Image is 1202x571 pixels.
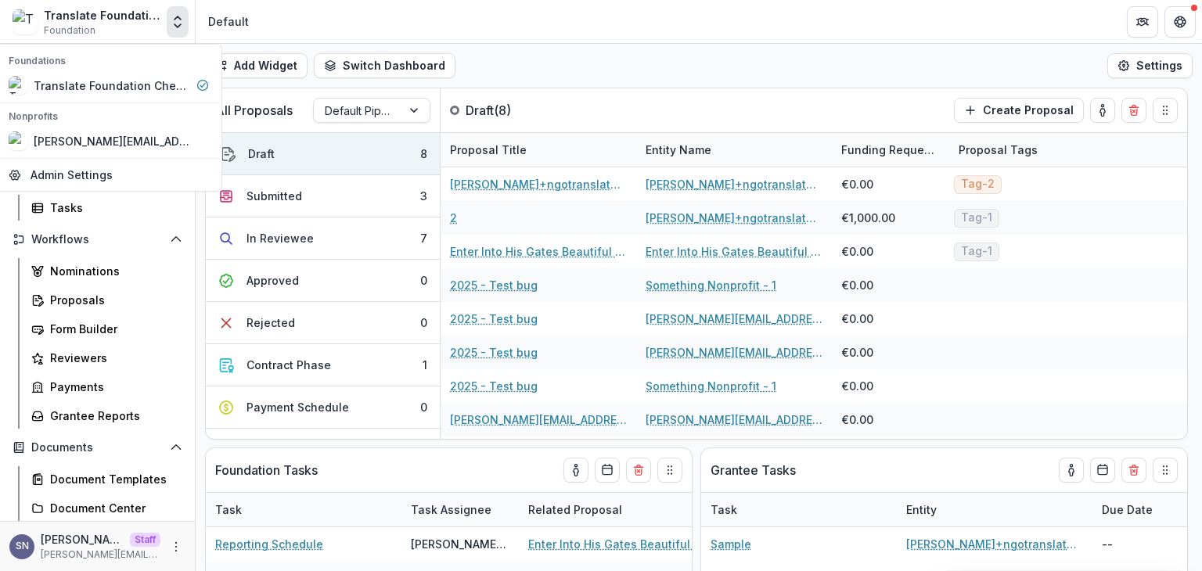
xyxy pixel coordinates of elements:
[450,411,627,428] a: [PERSON_NAME][EMAIL_ADDRESS][DOMAIN_NAME] - 2025 - Test bug
[450,344,538,361] a: 2025 - Test bug
[25,316,189,342] a: Form Builder
[1121,458,1146,483] button: Delete card
[441,133,636,167] div: Proposal Title
[841,243,873,260] div: €0.00
[954,98,1084,123] button: Create Proposal
[31,233,164,246] span: Workflows
[961,178,995,191] span: Tag-2
[1090,98,1115,123] button: toggle-assigned-to-me
[841,277,873,293] div: €0.00
[832,133,949,167] div: Funding Requested
[646,411,822,428] a: [PERSON_NAME][EMAIL_ADDRESS][DOMAIN_NAME]
[247,272,299,289] div: Approved
[215,101,293,120] p: All Proposals
[420,188,427,204] div: 3
[450,243,627,260] a: Enter Into His Gates Beautiful Gate with EIN no contact - 2025 - Form for Translation Public
[50,379,176,395] div: Payments
[519,493,714,526] div: Related Proposal
[420,230,427,246] div: 7
[130,533,160,547] p: Staff
[1153,98,1178,123] button: Drag
[450,277,538,293] a: 2025 - Test bug
[646,243,822,260] a: Enter Into His Gates Beautiful Gate with EIN no contact
[420,272,427,289] div: 0
[897,493,1092,526] div: Entity
[50,263,176,279] div: Nominations
[247,188,302,204] div: Submitted
[206,175,440,217] button: Submitted3
[13,9,38,34] img: Translate Foundation Checks
[949,133,1145,167] div: Proposal Tags
[841,210,895,226] div: €1,000.00
[6,227,189,252] button: Open Workflows
[519,501,632,518] div: Related Proposal
[25,287,189,313] a: Proposals
[841,176,873,192] div: €0.00
[206,344,440,386] button: Contract Phase1
[206,217,440,260] button: In Reviewee7
[1059,458,1084,483] button: toggle-assigned-to-me
[420,399,427,415] div: 0
[50,500,176,516] div: Document Center
[636,142,721,158] div: Entity Name
[646,311,822,327] a: [PERSON_NAME][EMAIL_ADDRESS][DOMAIN_NAME]
[50,321,176,337] div: Form Builder
[25,466,189,492] a: Document Templates
[646,378,776,394] a: Something Nonprofit - 1
[897,501,946,518] div: Entity
[25,258,189,284] a: Nominations
[314,53,455,78] button: Switch Dashboard
[420,145,427,162] div: 8
[25,495,189,521] a: Document Center
[16,541,29,551] div: Shawn Non-Profit
[41,531,124,548] p: [PERSON_NAME]
[50,471,176,487] div: Document Templates
[25,195,189,221] a: Tasks
[1107,53,1193,78] button: Settings
[50,292,176,308] div: Proposals
[208,13,249,30] div: Default
[50,199,176,216] div: Tasks
[450,311,538,327] a: 2025 - Test bug
[247,399,349,415] div: Payment Schedule
[420,314,427,331] div: 0
[1092,501,1162,518] div: Due Date
[701,493,897,526] div: Task
[411,536,509,552] div: [PERSON_NAME][EMAIL_ADDRESS][DOMAIN_NAME]
[206,386,440,429] button: Payment Schedule0
[423,357,427,373] div: 1
[450,210,457,226] a: 2
[6,435,189,460] button: Open Documents
[248,145,275,162] div: Draft
[247,357,331,373] div: Contract Phase
[50,350,176,366] div: Reviewers
[841,411,873,428] div: €0.00
[701,501,747,518] div: Task
[657,458,682,483] button: Drag
[206,133,440,175] button: Draft8
[401,501,501,518] div: Task Assignee
[206,302,440,344] button: Rejected0
[711,536,751,552] a: Sample
[167,6,189,38] button: Open entity switcher
[167,537,185,556] button: More
[595,458,620,483] button: Calendar
[961,245,992,258] span: Tag-1
[441,142,536,158] div: Proposal Title
[563,458,588,483] button: toggle-assigned-to-me
[25,374,189,400] a: Payments
[247,314,295,331] div: Rejected
[50,408,176,424] div: Grantee Reports
[646,277,776,293] a: Something Nonprofit - 1
[841,378,873,394] div: €0.00
[832,142,949,158] div: Funding Requested
[401,493,519,526] div: Task Assignee
[646,210,822,226] a: [PERSON_NAME]+ngotranslatatetest NGO
[206,493,401,526] div: Task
